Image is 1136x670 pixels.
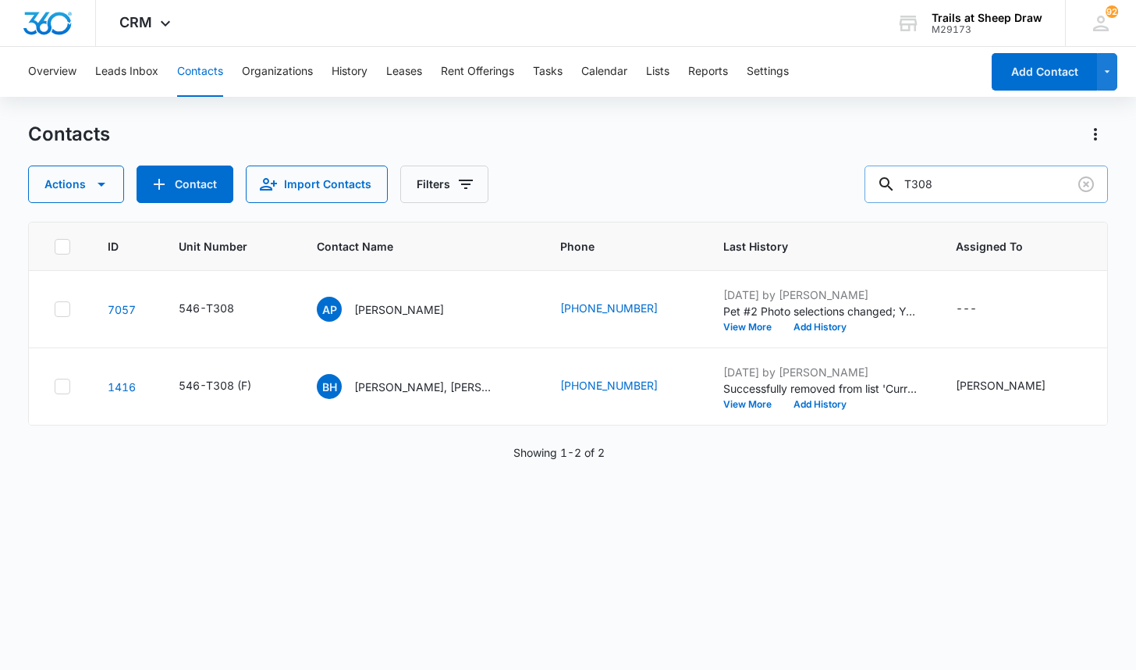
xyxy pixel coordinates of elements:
button: Filters [400,166,488,203]
p: [DATE] by [PERSON_NAME] [723,287,918,303]
button: Clear [1074,172,1099,197]
button: Reports [688,47,728,97]
h1: Contacts [28,123,110,146]
span: Phone [560,238,663,255]
a: [PHONE_NUMBER] [560,377,658,394]
span: ID [108,238,119,255]
button: Import Contacts [246,166,388,203]
span: Unit Number [179,238,279,255]
p: [DATE] by [PERSON_NAME] [723,364,918,380]
div: Unit Number - 546-T308 - Select to Edit Field [179,300,262,319]
div: account name [932,12,1042,24]
div: notifications count [1106,5,1118,18]
button: Add History [783,400,857,409]
div: Contact Name - Ben Hegarty, Julien Leger & Colton Rusher - Select to Edit Field [317,374,523,399]
div: 546-T308 [179,300,234,316]
button: Actions [1083,122,1108,147]
button: Overview [28,47,76,97]
span: AP [317,297,342,322]
button: Lists [646,47,669,97]
button: Calendar [581,47,627,97]
p: [PERSON_NAME], [PERSON_NAME] & [PERSON_NAME] [354,379,495,395]
div: 546-T308 (F) [179,377,251,394]
button: Leases [386,47,422,97]
p: Successfully removed from list 'Current Residents '. [723,380,918,397]
button: Add Contact [137,166,233,203]
p: Showing 1-2 of 2 [513,444,605,461]
button: Tasks [533,47,563,97]
button: Leads Inbox [95,47,158,97]
div: Phone - (970) 518-0027 - Select to Edit Field [560,300,686,319]
button: History [332,47,367,97]
div: --- [956,300,977,319]
a: [PHONE_NUMBER] [560,300,658,316]
button: Add History [783,323,857,332]
div: Unit Number - 546-T308 (F) - Select to Edit Field [179,377,279,396]
div: Contact Name - Ashley Perez - Select to Edit Field [317,297,472,322]
p: [PERSON_NAME] [354,301,444,318]
button: View More [723,323,783,332]
button: Contacts [177,47,223,97]
button: Organizations [242,47,313,97]
button: View More [723,400,783,409]
a: Navigate to contact details page for Ben Hegarty, Julien Leger & Colton Rusher [108,380,136,394]
div: [PERSON_NAME] [956,377,1045,394]
div: Assigned To - Reanne Reece - Select to Edit Field [956,377,1074,396]
span: Contact Name [317,238,500,255]
p: Pet #2 Photo selections changed; Yes was added. [723,303,918,319]
button: Settings [747,47,789,97]
div: Phone - (720) 281-8596 - Select to Edit Field [560,377,686,396]
span: 92 [1106,5,1118,18]
div: Assigned To - - Select to Edit Field [956,300,1005,319]
button: Add Contact [992,53,1097,91]
span: CRM [119,14,152,30]
span: Assigned To [956,238,1051,255]
span: BH [317,374,342,399]
a: Navigate to contact details page for Ashley Perez [108,303,136,316]
div: account id [932,24,1042,35]
button: Actions [28,166,124,203]
button: Rent Offerings [441,47,514,97]
span: Last History [723,238,896,255]
input: Search Contacts [864,166,1108,203]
